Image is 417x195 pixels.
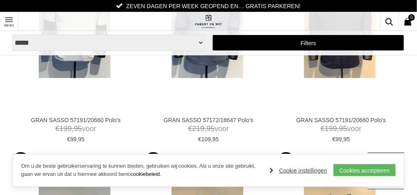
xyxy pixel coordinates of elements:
[344,136,350,142] span: 95
[321,125,325,133] span: €
[201,136,211,142] span: 109
[337,125,339,133] span: ,
[72,125,74,133] span: ,
[194,15,223,28] img: Fabert de Wit
[78,136,85,142] span: 95
[150,116,267,124] a: GRAN SASSO 57172/18647 Polo's
[408,14,415,21] span: 0
[342,136,344,142] span: ,
[74,125,82,133] span: 95
[368,153,404,189] a: Terug naar boven
[283,116,399,124] a: GRAN SASSO 57191/20660 Polo's
[188,125,192,133] span: €
[198,136,201,142] span: €
[211,136,212,142] span: ,
[130,171,160,177] a: cookiebeleid
[339,125,347,133] span: 95
[283,124,399,134] span: voor
[55,125,60,133] span: €
[60,125,72,133] span: 199
[21,162,261,179] p: Om u de beste gebruikerservaring te kunnen bieden, gebruiken wij cookies. Als u onze site gebruik...
[150,124,267,134] span: voor
[212,136,219,142] span: 95
[325,125,337,133] span: 199
[204,125,206,133] span: ,
[18,124,134,134] span: voor
[269,164,327,177] a: Cookie instellingen
[67,136,71,142] span: €
[333,136,336,142] span: €
[77,136,78,142] span: ,
[333,164,396,176] a: Cookies accepteren
[335,136,342,142] span: 99
[70,136,77,142] span: 99
[110,12,307,31] a: Fabert de Wit
[206,125,214,133] span: 95
[192,125,204,133] span: 219
[18,116,134,124] a: GRAN SASSO 57191/20660 Polo's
